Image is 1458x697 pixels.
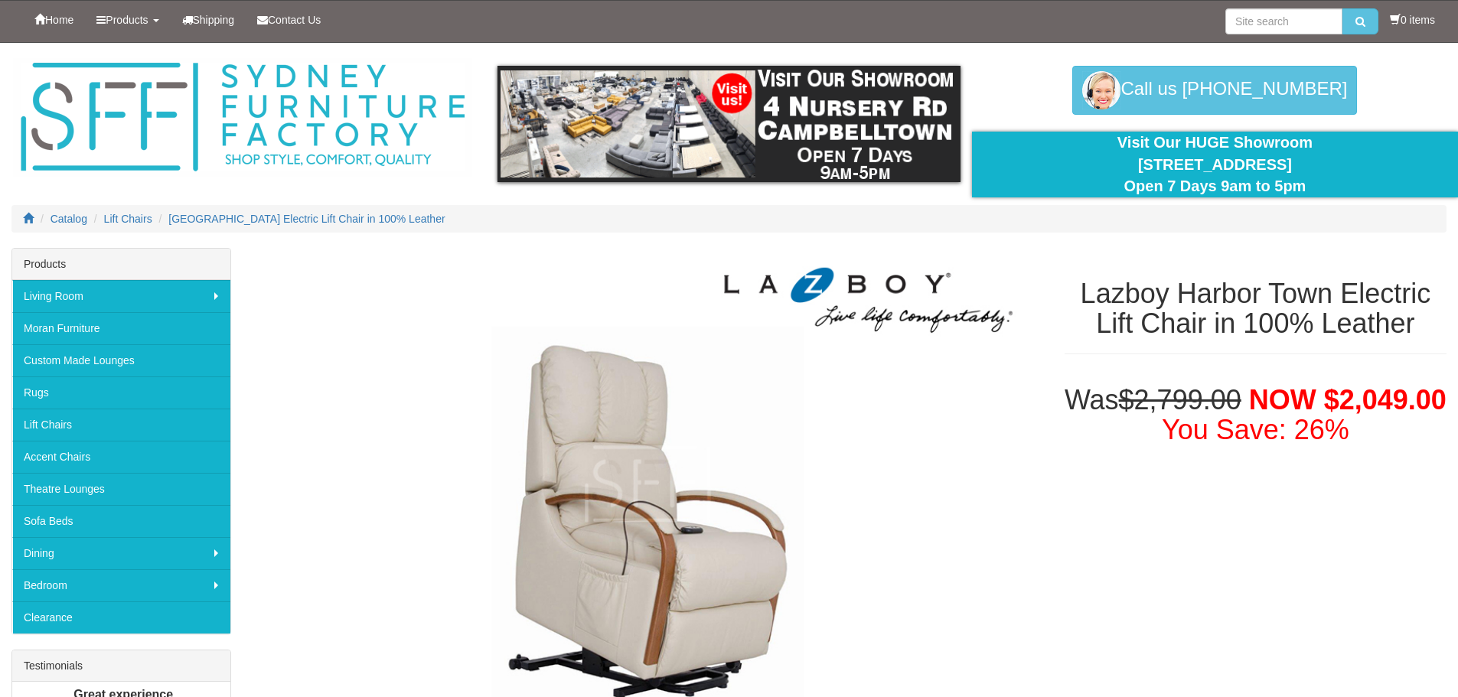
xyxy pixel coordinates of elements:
[193,14,235,26] span: Shipping
[12,249,230,280] div: Products
[85,1,170,39] a: Products
[12,409,230,441] a: Lift Chairs
[1065,385,1447,445] h1: Was
[12,312,230,344] a: Moran Furniture
[12,650,230,682] div: Testimonials
[246,1,332,39] a: Contact Us
[12,505,230,537] a: Sofa Beds
[171,1,246,39] a: Shipping
[12,376,230,409] a: Rugs
[12,280,230,312] a: Living Room
[23,1,85,39] a: Home
[12,441,230,473] a: Accent Chairs
[12,601,230,633] a: Clearance
[497,66,961,182] img: showroom.gif
[12,344,230,376] a: Custom Made Lounges
[104,213,152,225] a: Lift Chairs
[983,132,1447,197] div: Visit Our HUGE Showroom [STREET_ADDRESS] Open 7 Days 9am to 5pm
[12,537,230,569] a: Dining
[12,569,230,601] a: Bedroom
[106,14,148,26] span: Products
[1119,384,1241,415] del: $2,799.00
[1225,8,1342,34] input: Site search
[1162,414,1349,445] font: You Save: 26%
[13,58,472,177] img: Sydney Furniture Factory
[1390,12,1435,28] li: 0 items
[268,14,321,26] span: Contact Us
[45,14,73,26] span: Home
[1065,278,1447,339] h1: Lazboy Harbor Town Electric Lift Chair in 100% Leather
[1249,384,1447,415] span: NOW $2,049.00
[168,213,445,225] a: [GEOGRAPHIC_DATA] Electric Lift Chair in 100% Leather
[51,213,87,225] a: Catalog
[12,473,230,505] a: Theatre Lounges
